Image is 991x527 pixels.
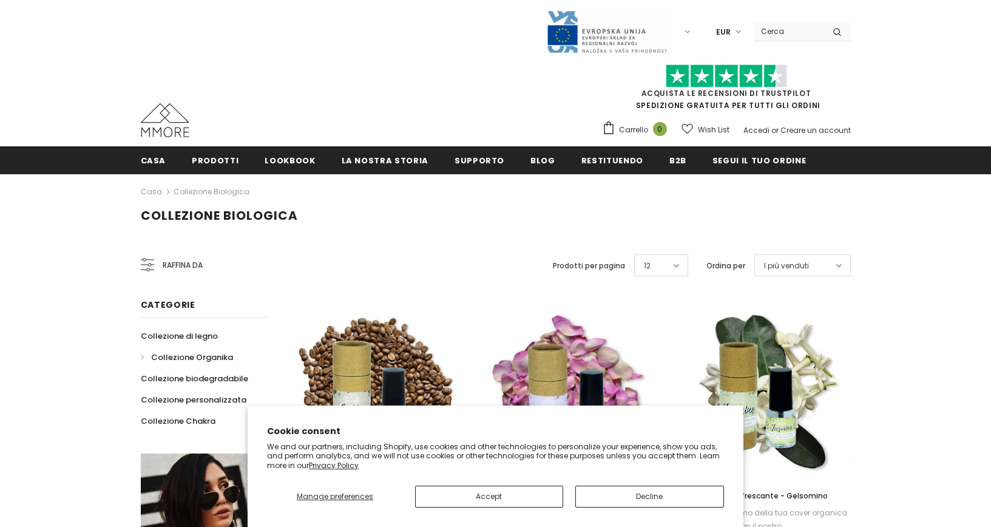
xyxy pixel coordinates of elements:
[669,146,686,174] a: B2B
[674,489,850,503] a: Profumo Rinfrescante - Gelsomino
[546,10,668,54] img: Javni Razpis
[644,260,651,272] span: 12
[619,124,648,136] span: Carrello
[698,124,729,136] span: Wish List
[653,122,667,136] span: 0
[575,486,724,508] button: Decline
[265,155,315,166] span: Lookbook
[163,259,203,272] span: Raffina da
[712,155,806,166] span: Segui il tuo ordine
[743,125,769,135] a: Accedi
[141,146,166,174] a: Casa
[265,146,315,174] a: Lookbook
[141,394,246,406] span: Collezione personalizzata
[141,373,248,384] span: Collezione biodegradabile
[192,155,238,166] span: Prodotti
[174,186,249,197] a: Collezione biologica
[297,491,373,501] span: Manage preferences
[455,155,504,166] span: supporto
[716,26,731,38] span: EUR
[141,368,248,389] a: Collezione biodegradabile
[754,22,824,40] input: Search Site
[141,299,195,311] span: Categorie
[771,125,779,135] span: or
[530,146,555,174] a: Blog
[267,486,402,508] button: Manage preferences
[764,260,809,272] span: I più venduti
[669,155,686,166] span: B2B
[546,26,668,36] a: Javni Razpis
[342,155,428,166] span: La nostra storia
[415,486,564,508] button: Accept
[455,146,504,174] a: supporto
[706,260,745,272] label: Ordina per
[780,125,851,135] a: Creare un account
[141,347,233,368] a: Collezione Organika
[141,389,246,410] a: Collezione personalizzata
[697,491,828,501] span: Profumo Rinfrescante - Gelsomino
[141,410,215,432] a: Collezione Chakra
[581,146,643,174] a: Restituendo
[641,88,811,98] a: Acquista le recensioni di TrustPilot
[309,460,359,471] a: Privacy Policy
[530,155,555,166] span: Blog
[141,155,166,166] span: Casa
[151,352,233,363] span: Collezione Organika
[267,442,724,471] p: We and our partners, including Shopify, use cookies and other technologies to personalize your ex...
[141,207,298,224] span: Collezione biologica
[602,121,673,139] a: Carrello 0
[602,70,851,110] span: SPEDIZIONE GRATUITA PER TUTTI GLI ORDINI
[141,415,215,427] span: Collezione Chakra
[581,155,643,166] span: Restituendo
[553,260,625,272] label: Prodotti per pagina
[141,185,162,199] a: Casa
[712,146,806,174] a: Segui il tuo ordine
[267,425,724,438] h2: Cookie consent
[192,146,238,174] a: Prodotti
[141,103,189,137] img: Casi MMORE
[141,325,218,347] a: Collezione di legno
[141,330,218,342] span: Collezione di legno
[666,64,787,88] img: Fidati di Pilot Stars
[682,119,729,140] a: Wish List
[342,146,428,174] a: La nostra storia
